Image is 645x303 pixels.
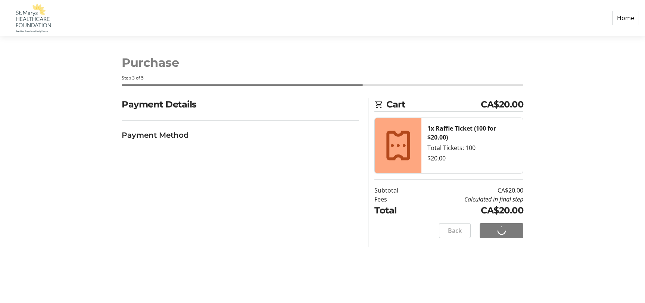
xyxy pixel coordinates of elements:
div: $20.00 [427,154,517,163]
td: Subtotal [374,186,417,195]
strong: 1x Raffle Ticket (100 for $20.00) [427,124,496,141]
div: Total Tickets: 100 [427,143,517,152]
h2: Payment Details [122,98,359,111]
a: Home [612,11,639,25]
h1: Purchase [122,54,523,72]
div: Step 3 of 5 [122,75,523,81]
h3: Payment Method [122,129,359,141]
img: St. Marys Healthcare Foundation's Logo [6,3,59,33]
span: CA$20.00 [481,98,523,111]
td: CA$20.00 [417,204,523,217]
td: CA$20.00 [417,186,523,195]
td: Fees [374,195,417,204]
td: Total [374,204,417,217]
td: Calculated in final step [417,195,523,204]
span: Cart [386,98,481,111]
